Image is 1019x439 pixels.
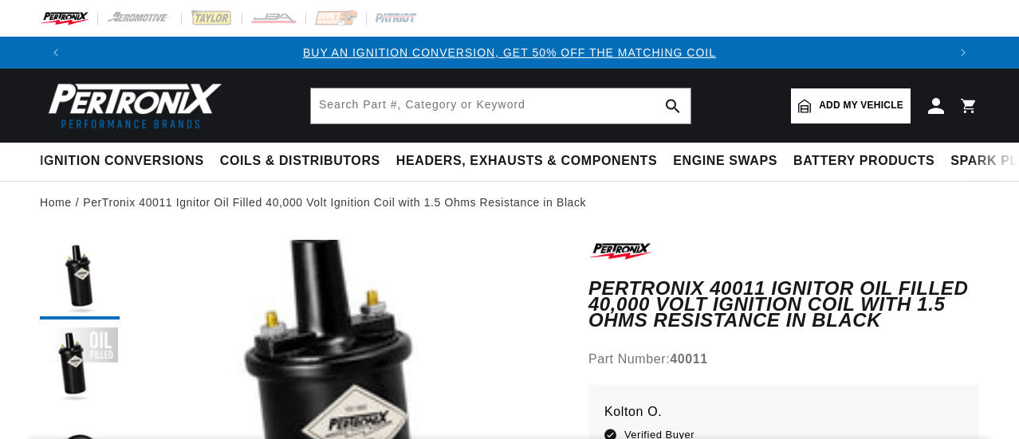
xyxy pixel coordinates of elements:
span: Battery Products [793,153,934,170]
input: Search Part #, Category or Keyword [311,88,690,123]
span: Ignition Conversions [40,153,204,170]
span: Coils & Distributors [220,153,380,170]
img: Pertronix [40,78,223,133]
a: Home [40,194,72,211]
button: Load image 1 in gallery view [40,240,120,319]
span: Headers, Exhausts & Components [396,153,657,170]
div: 1 of 3 [72,44,947,61]
summary: Battery Products [785,143,942,180]
span: Engine Swaps [673,153,777,170]
button: search button [655,88,690,123]
summary: Engine Swaps [665,143,785,180]
nav: breadcrumbs [40,194,979,211]
div: Part Number: [588,349,979,370]
span: Add my vehicle [819,98,903,113]
strong: 40011 [670,352,708,366]
button: Translation missing: en.sections.announcements.next_announcement [947,37,979,69]
summary: Headers, Exhausts & Components [388,143,665,180]
a: PerTronix 40011 Ignitor Oil Filled 40,000 Volt Ignition Coil with 1.5 Ohms Resistance in Black [83,194,586,211]
h1: PerTronix 40011 Ignitor Oil Filled 40,000 Volt Ignition Coil with 1.5 Ohms Resistance in Black [588,280,979,329]
div: Announcement [72,44,947,61]
summary: Ignition Conversions [40,143,212,180]
a: BUY AN IGNITION CONVERSION, GET 50% OFF THE MATCHING COIL [303,46,716,59]
summary: Coils & Distributors [212,143,388,180]
p: Kolton O. [604,401,963,423]
button: Translation missing: en.sections.announcements.previous_announcement [40,37,72,69]
button: Load image 2 in gallery view [40,327,120,407]
a: Add my vehicle [791,88,911,123]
